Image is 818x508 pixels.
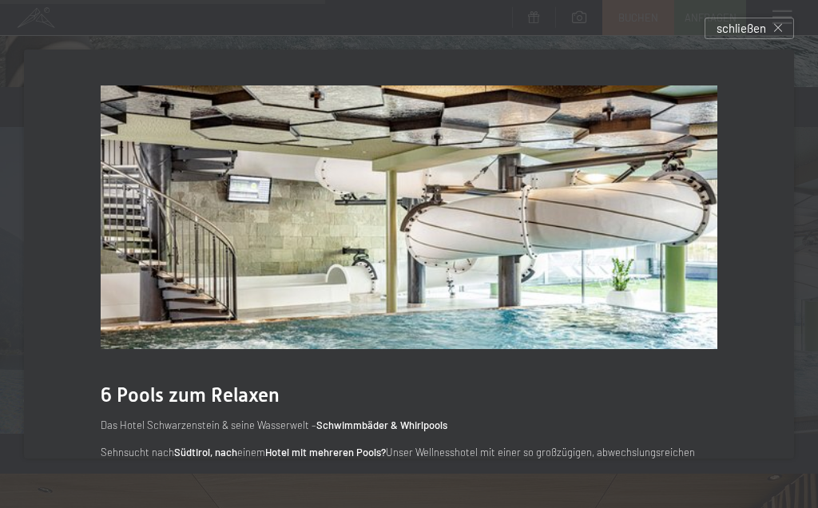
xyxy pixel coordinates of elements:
[265,446,386,458] strong: Hotel mit mehreren Pools?
[101,417,717,434] p: Das Hotel Schwarzenstein & seine Wasserwelt –
[101,383,280,407] span: 6 Pools zum Relaxen
[316,419,447,431] strong: Schwimmbäder & Whirlpools
[174,446,237,458] strong: Südtirol, nach
[101,85,717,349] img: Urlaub - Schwimmbad - Sprudelbänke - Babybecken uvw.
[101,444,717,494] p: Sehnsucht nach einem Unser Wellnesshotel mit einer so großzügigen, abwechslungsreichen und , mit ...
